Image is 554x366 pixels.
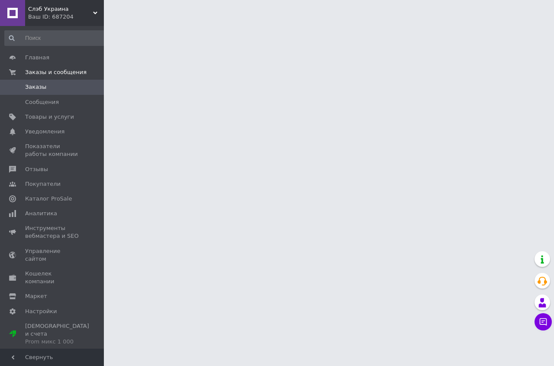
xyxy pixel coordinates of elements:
span: Управление сайтом [25,247,80,263]
span: Главная [25,54,49,62]
button: Чат с покупателем [535,313,552,330]
span: Каталог ProSale [25,195,72,203]
span: [DEMOGRAPHIC_DATA] и счета [25,322,89,346]
input: Поиск [4,30,107,46]
span: Слэб Украина [28,5,93,13]
span: Показатели работы компании [25,143,80,158]
span: Заказы и сообщения [25,68,87,76]
span: Аналитика [25,210,57,217]
span: Инструменты вебмастера и SEO [25,224,80,240]
span: Товары и услуги [25,113,74,121]
span: Сообщения [25,98,59,106]
span: Настройки [25,308,57,315]
span: Покупатели [25,180,61,188]
span: Заказы [25,83,46,91]
div: Ваш ID: 687204 [28,13,104,21]
span: Отзывы [25,165,48,173]
span: Маркет [25,292,47,300]
span: Уведомления [25,128,64,136]
span: Кошелек компании [25,270,80,285]
div: Prom микс 1 000 [25,338,89,346]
